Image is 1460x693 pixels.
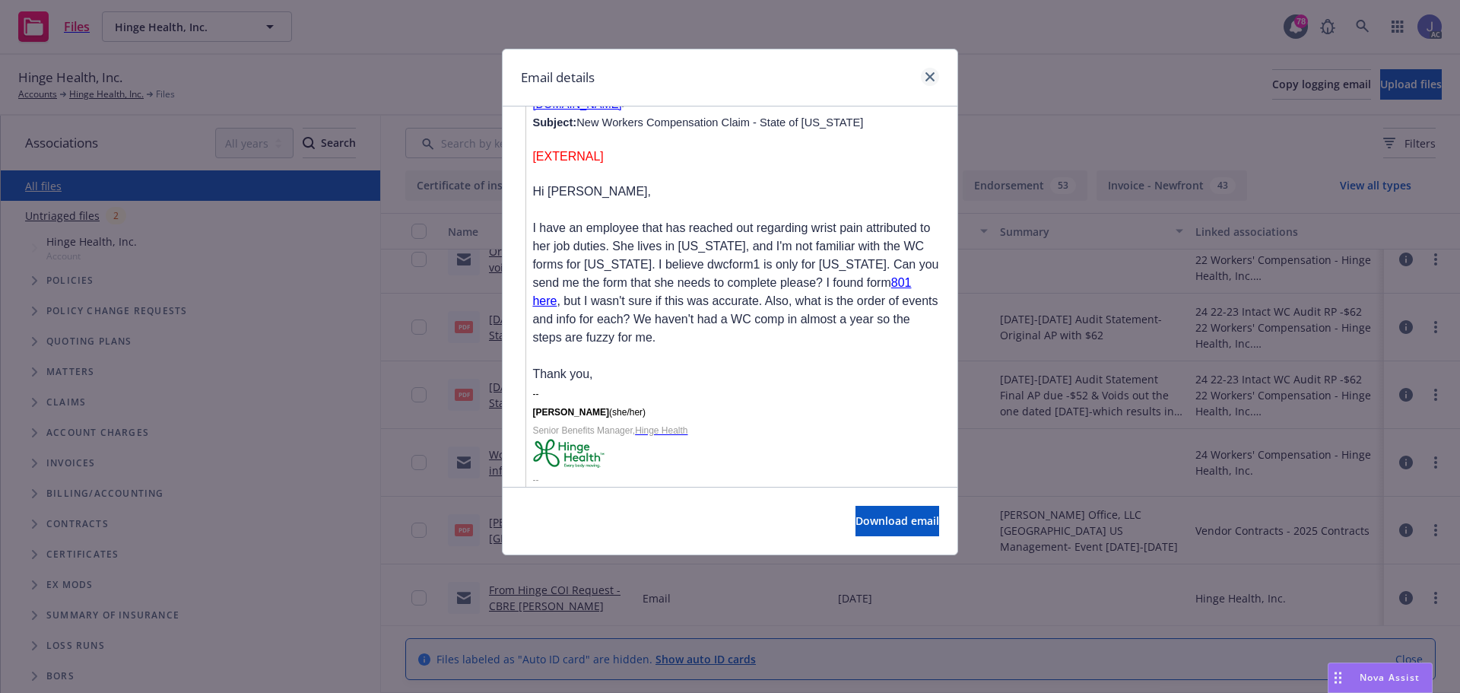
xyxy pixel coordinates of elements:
[855,506,939,536] button: Download email
[532,407,609,418] span: [PERSON_NAME]
[609,407,646,418] span: (she/her)
[855,513,939,528] span: Download email
[921,68,939,86] a: close
[635,421,687,437] a: Hinge Health
[532,183,939,201] p: Hi [PERSON_NAME],
[532,150,603,163] span: [EXTERNAL]
[635,425,687,436] span: Hinge Health
[521,68,595,87] h1: Email details
[532,276,911,307] a: 801 here
[532,365,939,383] p: Thank you,
[1328,663,1433,693] button: Nova Assist
[1328,663,1347,692] div: Drag to move
[532,116,576,129] b: Subject:
[532,475,538,485] span: --
[1360,671,1420,684] span: Nova Assist
[532,219,939,347] p: I have an employee that has reached out regarding wrist pain attributed to her job duties. She li...
[532,438,605,469] img: _jHwqn2VEMPvBKbqGLEMm6YWQpzOmH-3-_I_MLcj9xJcE4BYqg9xU3D3nTPaIXleJcGBH7WFnD6tRvZv6tOpSVZjZusvmsWD5...
[532,389,538,399] span: --
[532,425,635,436] span: Senior Benefits Manager,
